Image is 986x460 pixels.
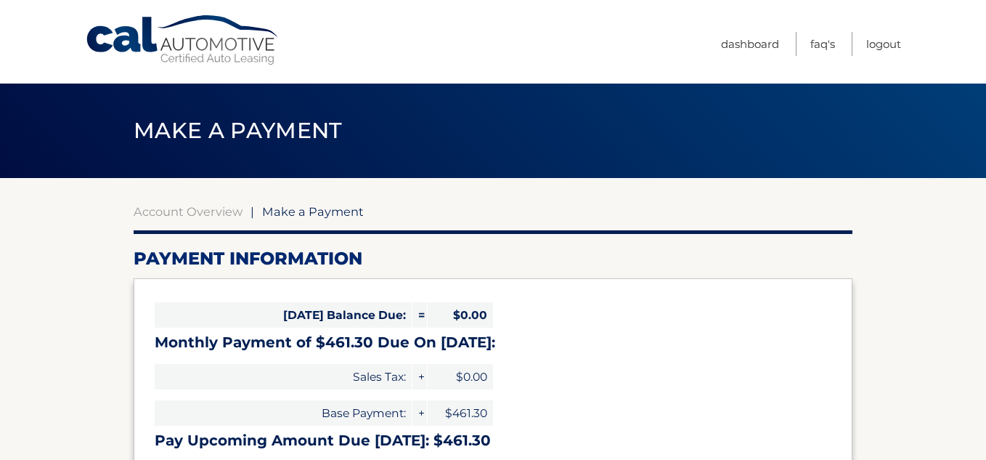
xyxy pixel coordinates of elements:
[155,334,831,352] h3: Monthly Payment of $461.30 Due On [DATE]:
[810,32,835,56] a: FAQ's
[412,302,427,328] span: =
[721,32,779,56] a: Dashboard
[412,364,427,390] span: +
[155,302,412,328] span: [DATE] Balance Due:
[250,204,254,219] span: |
[412,400,427,426] span: +
[134,117,342,144] span: Make a Payment
[155,400,412,426] span: Base Payment:
[134,248,852,270] h2: Payment Information
[134,204,243,219] a: Account Overview
[85,15,281,66] a: Cal Automotive
[428,302,493,328] span: $0.00
[428,364,493,390] span: $0.00
[866,32,901,56] a: Logout
[155,432,831,450] h3: Pay Upcoming Amount Due [DATE]: $461.30
[428,400,493,426] span: $461.30
[262,204,364,219] span: Make a Payment
[155,364,412,390] span: Sales Tax:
